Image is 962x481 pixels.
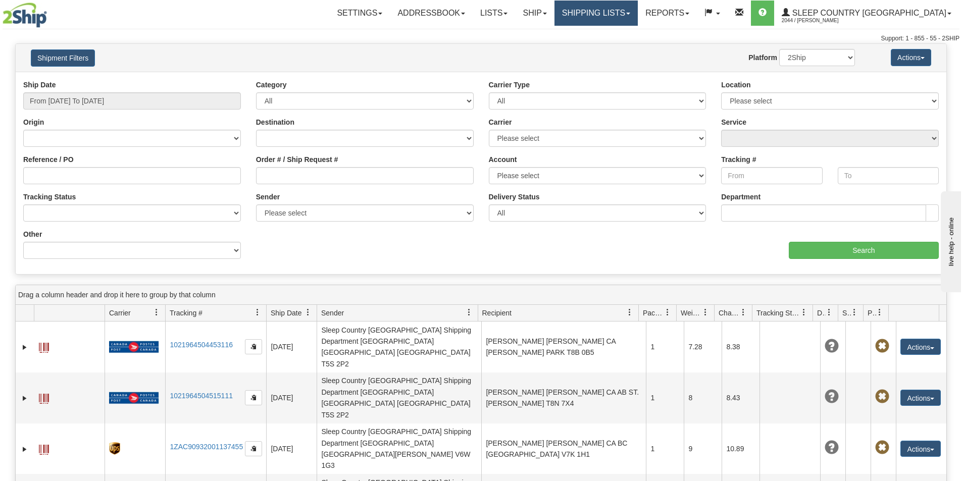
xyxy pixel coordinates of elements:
a: Carrier filter column settings [148,304,165,321]
span: Recipient [482,308,512,318]
button: Actions [900,390,941,406]
div: grid grouping header [16,285,946,305]
a: Shipping lists [554,1,638,26]
label: Service [721,117,746,127]
button: Shipment Filters [31,49,95,67]
span: Sleep Country [GEOGRAPHIC_DATA] [790,9,946,17]
button: Copy to clipboard [245,441,262,456]
label: Order # / Ship Request # [256,154,338,165]
a: Ship [515,1,554,26]
a: Settings [329,1,390,26]
span: Charge [719,308,740,318]
label: Platform [748,52,777,63]
td: 9 [684,423,722,474]
a: Sleep Country [GEOGRAPHIC_DATA] 2044 / [PERSON_NAME] [774,1,959,26]
a: Recipient filter column settings [621,304,638,321]
label: Ship Date [23,80,56,90]
a: Tracking Status filter column settings [795,304,813,321]
td: 1 [646,423,684,474]
a: Expand [20,393,30,403]
iframe: chat widget [939,189,961,292]
img: 20 - Canada Post [109,392,159,404]
span: Shipment Issues [842,308,851,318]
button: Actions [891,49,931,66]
td: Sleep Country [GEOGRAPHIC_DATA] Shipping Department [GEOGRAPHIC_DATA] [GEOGRAPHIC_DATA][PERSON_NA... [317,423,481,474]
td: 1 [646,372,684,423]
span: Pickup Not Assigned [875,441,889,455]
div: live help - online [8,9,93,16]
a: 1021964504453116 [170,341,233,349]
img: logo2044.jpg [3,3,47,28]
label: Tracking Status [23,192,76,202]
label: Delivery Status [489,192,540,202]
td: [PERSON_NAME] [PERSON_NAME] CA [PERSON_NAME] PARK T8B 0B5 [481,322,646,372]
td: 8.38 [722,322,760,372]
button: Copy to clipboard [245,339,262,354]
td: 8.43 [722,372,760,423]
span: Pickup Not Assigned [875,339,889,353]
label: Carrier [489,117,512,127]
span: Delivery Status [817,308,826,318]
a: Sender filter column settings [461,304,478,321]
a: Pickup Status filter column settings [871,304,888,321]
label: Sender [256,192,280,202]
a: Label [39,440,49,456]
input: From [721,167,822,184]
span: Weight [681,308,702,318]
td: [DATE] [266,423,317,474]
span: Unknown [825,339,839,353]
a: Shipment Issues filter column settings [846,304,863,321]
a: Lists [473,1,515,26]
a: Label [39,389,49,405]
label: Category [256,80,287,90]
a: Ship Date filter column settings [299,304,317,321]
a: Tracking # filter column settings [249,304,266,321]
td: Sleep Country [GEOGRAPHIC_DATA] Shipping Department [GEOGRAPHIC_DATA] [GEOGRAPHIC_DATA] [GEOGRAPH... [317,372,481,423]
span: Packages [643,308,664,318]
td: 8 [684,372,722,423]
span: Carrier [109,308,131,318]
a: Weight filter column settings [697,304,714,321]
label: Location [721,80,750,90]
label: Other [23,229,42,239]
label: Origin [23,117,44,127]
a: 1021964504515111 [170,392,233,400]
td: 7.28 [684,322,722,372]
span: Pickup Not Assigned [875,390,889,404]
a: Reports [638,1,697,26]
span: Pickup Status [868,308,876,318]
button: Actions [900,441,941,457]
input: Search [789,242,939,259]
input: To [838,167,939,184]
td: 1 [646,322,684,372]
a: 1ZAC90932001137455 [170,443,243,451]
label: Carrier Type [489,80,530,90]
a: Expand [20,444,30,454]
a: Expand [20,342,30,352]
a: Packages filter column settings [659,304,676,321]
td: [DATE] [266,322,317,372]
label: Destination [256,117,294,127]
span: Tracking Status [756,308,800,318]
td: [PERSON_NAME] [PERSON_NAME] CA BC [GEOGRAPHIC_DATA] V7K 1H1 [481,423,646,474]
button: Actions [900,339,941,355]
img: 20 - Canada Post [109,341,159,353]
span: Tracking # [170,308,202,318]
img: 8 - UPS [109,442,120,455]
label: Department [721,192,761,202]
label: Account [489,154,517,165]
td: Sleep Country [GEOGRAPHIC_DATA] Shipping Department [GEOGRAPHIC_DATA] [GEOGRAPHIC_DATA] [GEOGRAPH... [317,322,481,372]
span: 2044 / [PERSON_NAME] [782,16,857,26]
a: Addressbook [390,1,473,26]
span: Sender [321,308,344,318]
div: Support: 1 - 855 - 55 - 2SHIP [3,34,959,43]
td: [PERSON_NAME] [PERSON_NAME] CA AB ST. [PERSON_NAME] T8N 7X4 [481,372,646,423]
a: Label [39,338,49,354]
a: Delivery Status filter column settings [821,304,838,321]
span: Unknown [825,441,839,455]
span: Unknown [825,390,839,404]
button: Copy to clipboard [245,390,262,405]
label: Reference / PO [23,154,74,165]
a: Charge filter column settings [735,304,752,321]
td: [DATE] [266,372,317,423]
